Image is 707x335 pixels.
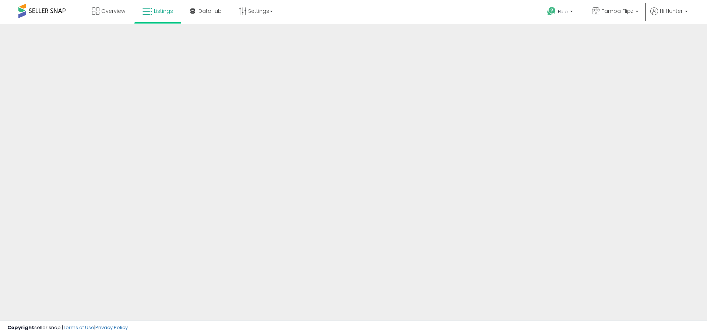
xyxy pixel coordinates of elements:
span: Overview [101,7,125,15]
i: Get Help [547,7,556,16]
span: Help [558,8,568,15]
span: Tampa Flipz [602,7,633,15]
div: seller snap | | [7,324,128,331]
a: Privacy Policy [95,324,128,331]
span: DataHub [198,7,222,15]
strong: Copyright [7,324,34,331]
span: Hi Hunter [660,7,683,15]
span: Listings [154,7,173,15]
a: Hi Hunter [650,7,688,24]
a: Terms of Use [63,324,94,331]
a: Help [541,1,580,24]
